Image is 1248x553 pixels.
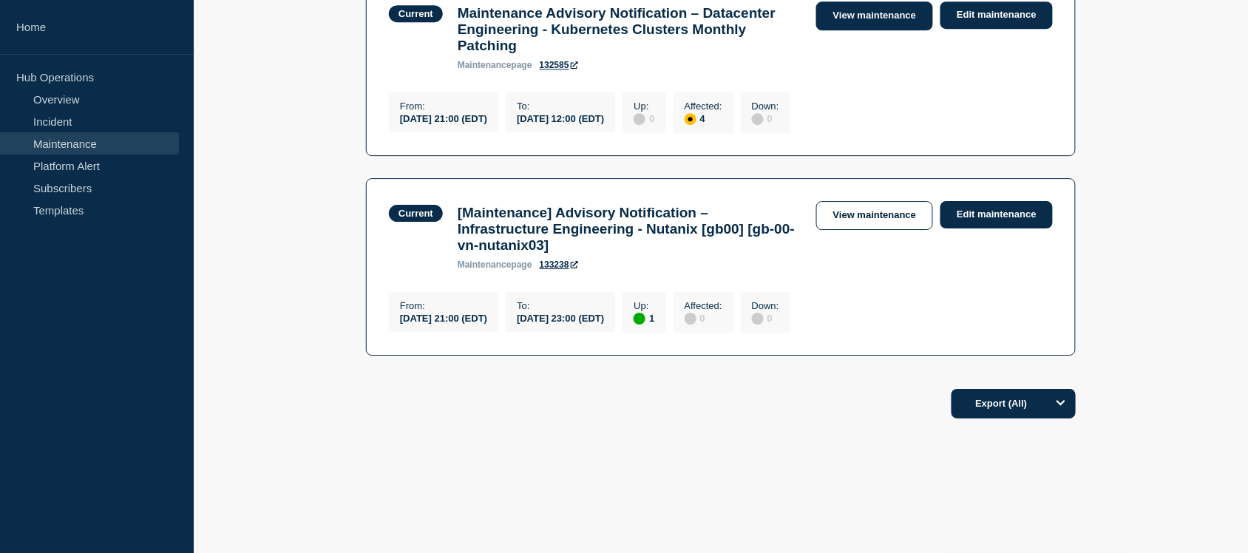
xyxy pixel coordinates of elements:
[685,311,722,325] div: 0
[634,113,645,125] div: disabled
[634,101,654,112] p: Up :
[540,259,578,270] a: 133238
[752,113,764,125] div: disabled
[458,5,801,54] h3: Maintenance Advisory Notification – Datacenter Engineering - Kubernetes Clusters Monthly Patching
[685,313,696,325] div: disabled
[517,311,604,324] div: [DATE] 23:00 (EDT)
[752,311,779,325] div: 0
[634,313,645,325] div: up
[400,101,487,112] p: From :
[400,300,487,311] p: From :
[1046,389,1076,418] button: Options
[634,112,654,125] div: 0
[634,311,654,325] div: 1
[458,259,532,270] p: page
[399,208,433,219] div: Current
[940,201,1053,228] a: Edit maintenance
[685,300,722,311] p: Affected :
[540,60,578,70] a: 132585
[752,112,779,125] div: 0
[816,1,933,30] a: View maintenance
[399,8,433,19] div: Current
[458,205,801,254] h3: [Maintenance] Advisory Notification – Infrastructure Engineering - Nutanix [gb00] [gb-00-vn-nutan...
[952,389,1076,418] button: Export (All)
[458,60,532,70] p: page
[458,259,512,270] span: maintenance
[940,1,1053,29] a: Edit maintenance
[458,60,512,70] span: maintenance
[752,101,779,112] p: Down :
[517,112,604,124] div: [DATE] 12:00 (EDT)
[752,300,779,311] p: Down :
[685,112,722,125] div: 4
[634,300,654,311] p: Up :
[685,101,722,112] p: Affected :
[517,101,604,112] p: To :
[400,112,487,124] div: [DATE] 21:00 (EDT)
[517,300,604,311] p: To :
[400,311,487,324] div: [DATE] 21:00 (EDT)
[685,113,696,125] div: affected
[816,201,933,230] a: View maintenance
[752,313,764,325] div: disabled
